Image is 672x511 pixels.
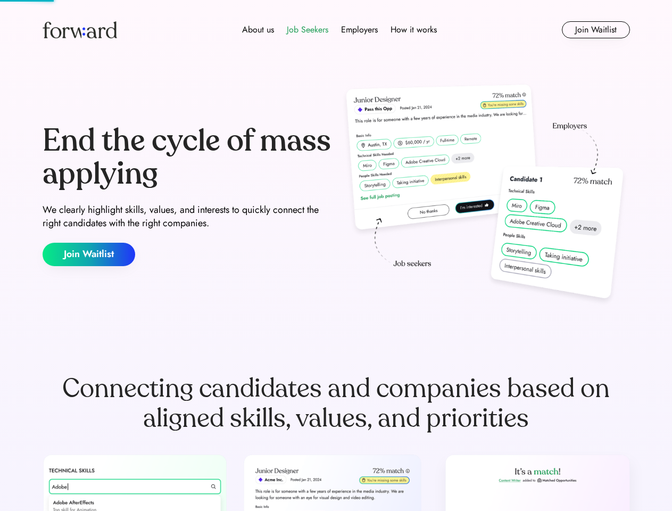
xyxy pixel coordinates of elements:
[43,374,630,433] div: Connecting candidates and companies based on aligned skills, values, and priorities
[43,243,135,266] button: Join Waitlist
[287,23,328,36] div: Job Seekers
[242,23,274,36] div: About us
[391,23,437,36] div: How it works
[341,23,378,36] div: Employers
[341,81,630,310] img: hero-image.png
[562,21,630,38] button: Join Waitlist
[43,125,332,190] div: End the cycle of mass applying
[43,203,332,230] div: We clearly highlight skills, values, and interests to quickly connect the right candidates with t...
[43,21,117,38] img: Forward logo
